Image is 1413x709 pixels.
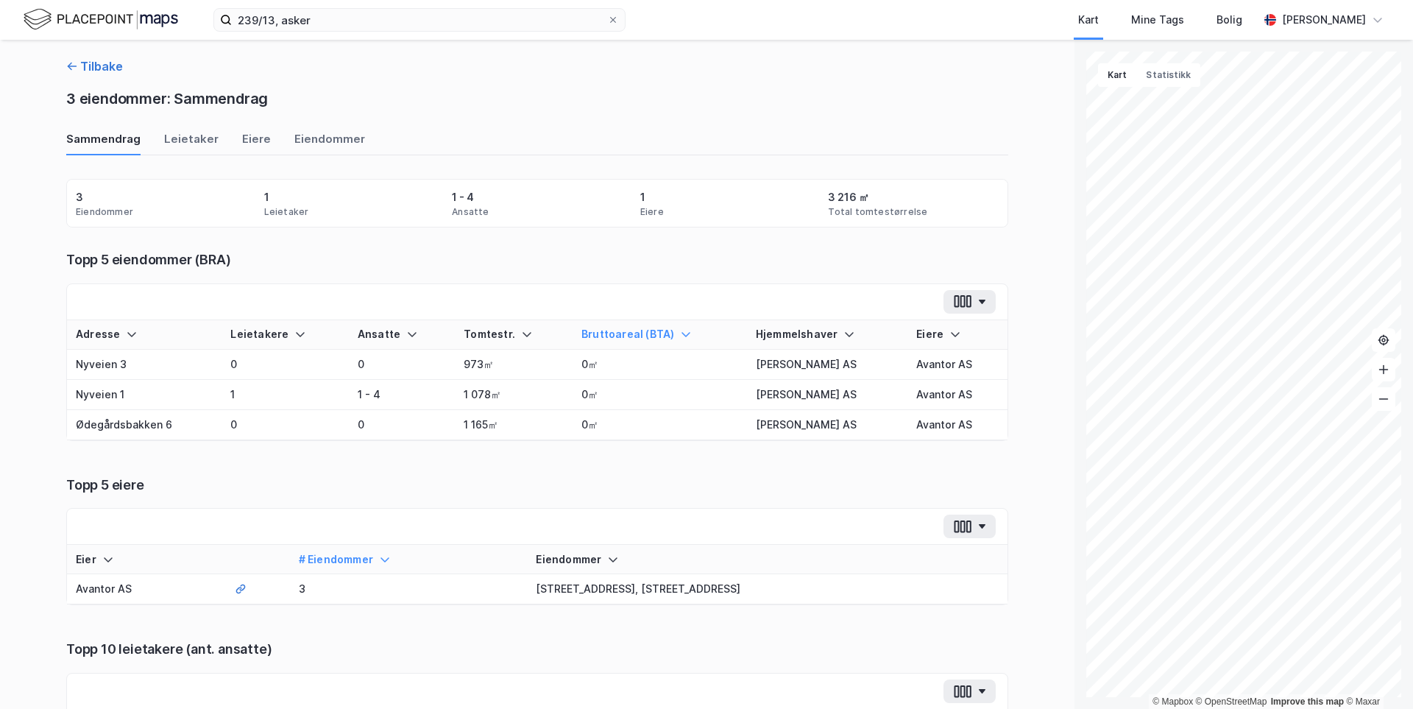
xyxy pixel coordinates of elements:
td: Avantor AS [67,574,226,604]
button: Kart [1098,63,1136,87]
div: Adresse [76,328,213,342]
td: Avantor AS [907,380,1007,410]
div: Eiendommer [76,206,133,218]
td: 0㎡ [573,350,747,380]
td: 0 [349,350,455,380]
div: 3 eiendommer: Sammendrag [66,87,268,110]
td: 973㎡ [455,350,573,380]
div: 1 [264,188,269,206]
div: Topp 5 eiere [66,476,1008,494]
iframe: Chat Widget [1339,638,1413,709]
td: 0㎡ [573,410,747,440]
div: Leietakere [230,328,339,342]
img: logo.f888ab2527a4732fd821a326f86c7f29.svg [24,7,178,32]
div: Tomtestr. [464,328,564,342]
div: Mine Tags [1131,11,1184,29]
div: Bolig [1217,11,1242,29]
div: Ansatte [358,328,446,342]
div: Ansatte [452,206,489,218]
div: 3 216 ㎡ [828,188,869,206]
div: Sammendrag [66,131,141,155]
td: Nyveien 3 [67,350,222,380]
div: Bruttoareal (BTA) [581,328,738,342]
td: 1 078㎡ [455,380,573,410]
td: 1 - 4 [349,380,455,410]
button: Statistikk [1136,63,1200,87]
td: 0 [222,350,348,380]
a: Mapbox [1152,696,1193,707]
a: Improve this map [1271,696,1344,707]
td: [PERSON_NAME] AS [747,350,908,380]
td: [PERSON_NAME] AS [747,410,908,440]
a: OpenStreetMap [1196,696,1267,707]
td: 0 [222,410,348,440]
td: Ødegårdsbakken 6 [67,410,222,440]
div: Eiendommer [294,131,365,155]
td: 3 [290,574,528,604]
div: 3 [76,188,83,206]
div: Leietaker [164,131,219,155]
button: Tilbake [66,57,123,75]
div: 1 - 4 [452,188,474,206]
div: # Eiendommer [299,553,519,567]
div: Topp 10 leietakere (ant. ansatte) [66,641,1008,658]
td: 0 [349,410,455,440]
td: 1 [222,380,348,410]
div: 1 [640,188,645,206]
div: Eiendommer [536,553,999,567]
div: Leietaker [264,206,309,218]
td: 0㎡ [573,380,747,410]
td: Avantor AS [907,410,1007,440]
td: 1 165㎡ [455,410,573,440]
div: Topp 5 eiendommer (BRA) [66,251,1008,269]
div: Eier [76,553,217,567]
div: Eiere [916,328,999,342]
div: Total tomtestørrelse [828,206,927,218]
div: Kart [1078,11,1099,29]
td: [STREET_ADDRESS], [STREET_ADDRESS] [527,574,1007,604]
input: Søk på adresse, matrikkel, gårdeiere, leietakere eller personer [232,9,607,31]
div: Kontrollprogram for chat [1339,638,1413,709]
td: Avantor AS [907,350,1007,380]
div: Eiere [640,206,664,218]
td: Nyveien 1 [67,380,222,410]
td: [PERSON_NAME] AS [747,380,908,410]
div: Eiere [242,131,271,155]
div: [PERSON_NAME] [1282,11,1366,29]
div: Hjemmelshaver [756,328,899,342]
